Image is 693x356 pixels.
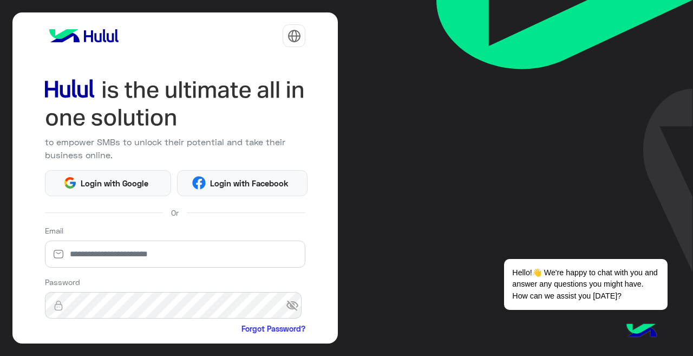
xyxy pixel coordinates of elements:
img: lock [45,300,72,311]
a: Forgot Password? [241,323,305,334]
img: tab [287,29,301,43]
p: to empower SMBs to unlock their potential and take their business online. [45,135,306,162]
span: visibility_off [286,296,305,315]
img: Google [63,176,77,190]
label: Password [45,276,80,288]
img: hulul-logo.png [623,313,661,351]
button: Login with Google [45,170,171,196]
img: hululLoginTitle_EN.svg [45,76,306,132]
span: Hello!👋 We're happy to chat with you and answer any questions you might have. How can we assist y... [504,259,667,310]
span: Or [171,207,179,218]
button: Login with Facebook [177,170,308,196]
span: Login with Facebook [206,177,292,190]
label: Email [45,225,63,236]
span: Login with Google [77,177,153,190]
img: Facebook [192,176,206,190]
img: email [45,249,72,260]
img: logo [45,25,123,47]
